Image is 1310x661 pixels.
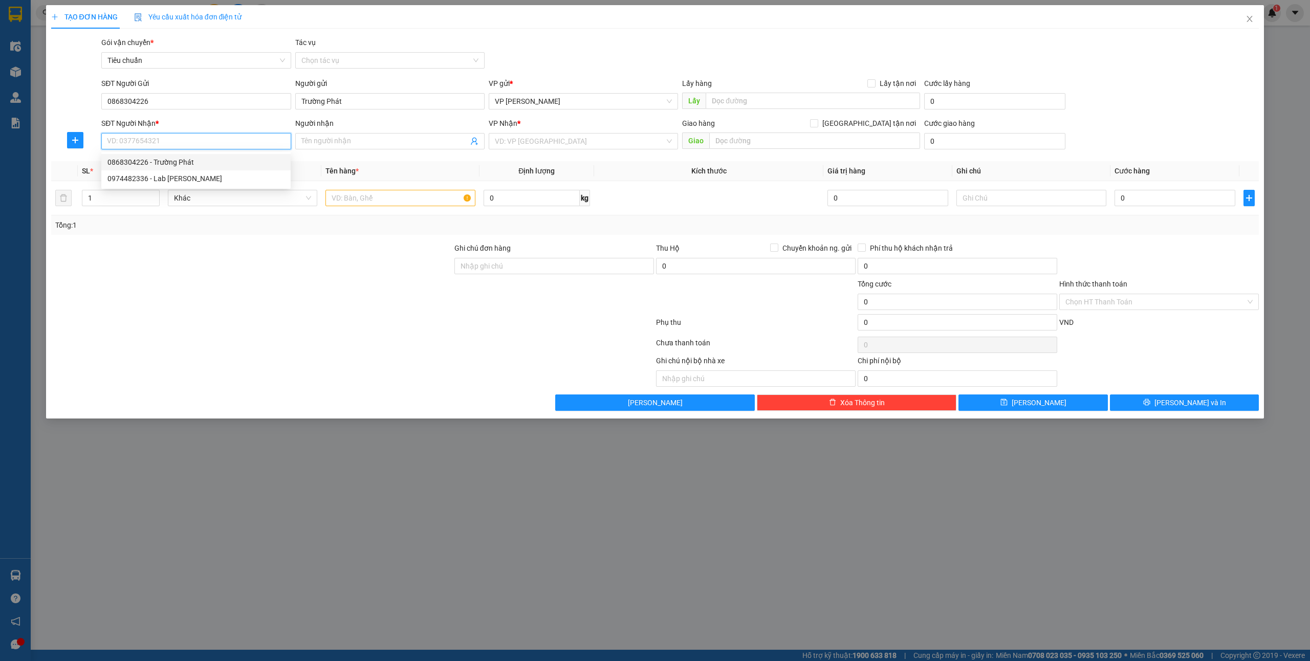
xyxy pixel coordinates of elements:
input: Cước giao hàng [924,133,1065,149]
button: deleteXóa Thông tin [757,394,956,411]
span: plus [51,13,58,20]
input: Ghi chú đơn hàng [454,258,654,274]
span: Khác [174,190,311,206]
span: plus [1244,194,1255,202]
span: Tên hàng [325,167,359,175]
span: Lấy tận nơi [876,78,920,89]
div: Người nhận [295,118,485,129]
label: Cước lấy hàng [924,79,970,87]
span: Lấy [682,93,706,109]
span: printer [1143,399,1150,407]
button: [PERSON_NAME] [555,394,755,411]
span: Giao [682,133,709,149]
span: kg [580,190,590,206]
input: Dọc đường [706,93,920,109]
div: 0868304226 - Trường Phát [107,157,285,168]
span: Giao hàng [682,119,715,127]
div: 0974482336 - Lab [PERSON_NAME] [107,173,285,184]
span: Lấy hàng [682,79,712,87]
span: Tổng cước [858,280,891,288]
span: Cước hàng [1115,167,1150,175]
div: SĐT Người Nhận [101,118,291,129]
div: SĐT Người Gửi [101,78,291,89]
span: Thu Hộ [656,244,680,252]
span: [GEOGRAPHIC_DATA] tận nơi [818,118,920,129]
div: Người gửi [295,78,485,89]
span: save [1000,399,1008,407]
input: Ghi Chú [956,190,1106,206]
div: 0868304226 - Trường Phát [101,154,291,170]
div: VP gửi [489,78,678,89]
span: Giá trị hàng [827,167,865,175]
button: delete [55,190,72,206]
th: Ghi chú [952,161,1110,181]
span: delete [829,399,836,407]
span: [PERSON_NAME] và In [1154,397,1226,408]
label: Cước giao hàng [924,119,975,127]
span: Tiêu chuẩn [107,53,285,68]
span: plus [68,136,83,144]
div: Tổng: 1 [55,219,505,231]
input: Dọc đường [709,133,920,149]
span: [PERSON_NAME] [1012,397,1066,408]
div: Ghi chú nội bộ nhà xe [656,355,856,370]
button: plus [1243,190,1255,206]
span: Kích thước [691,167,727,175]
img: icon [134,13,142,21]
input: 0 [827,190,948,206]
span: Định lượng [518,167,555,175]
button: printer[PERSON_NAME] và In [1110,394,1259,411]
button: plus [67,132,83,148]
span: VP Nhận [489,119,517,127]
button: save[PERSON_NAME] [958,394,1108,411]
span: user-add [470,137,478,145]
span: SL [82,167,90,175]
span: Yêu cầu xuất hóa đơn điện tử [134,13,242,21]
div: Phụ thu [655,317,857,335]
div: 0974482336 - Lab Đỗ Gia [101,170,291,187]
input: Cước lấy hàng [924,93,1065,109]
label: Ghi chú đơn hàng [454,244,511,252]
span: close [1246,15,1254,23]
input: VD: Bàn, Ghế [325,190,475,206]
span: Phí thu hộ khách nhận trả [866,243,957,254]
label: Hình thức thanh toán [1059,280,1127,288]
input: Nhập ghi chú [656,370,856,387]
button: Close [1235,5,1264,34]
span: [PERSON_NAME] [628,397,683,408]
span: Xóa Thông tin [840,397,885,408]
div: Chi phí nội bộ [858,355,1057,370]
span: VND [1059,318,1074,326]
span: Gói vận chuyển [101,38,154,47]
span: TẠO ĐƠN HÀNG [51,13,118,21]
div: Chưa thanh toán [655,337,857,355]
span: Chuyển khoản ng. gửi [778,243,856,254]
span: VP Minh Khai [495,94,672,109]
label: Tác vụ [295,38,316,47]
